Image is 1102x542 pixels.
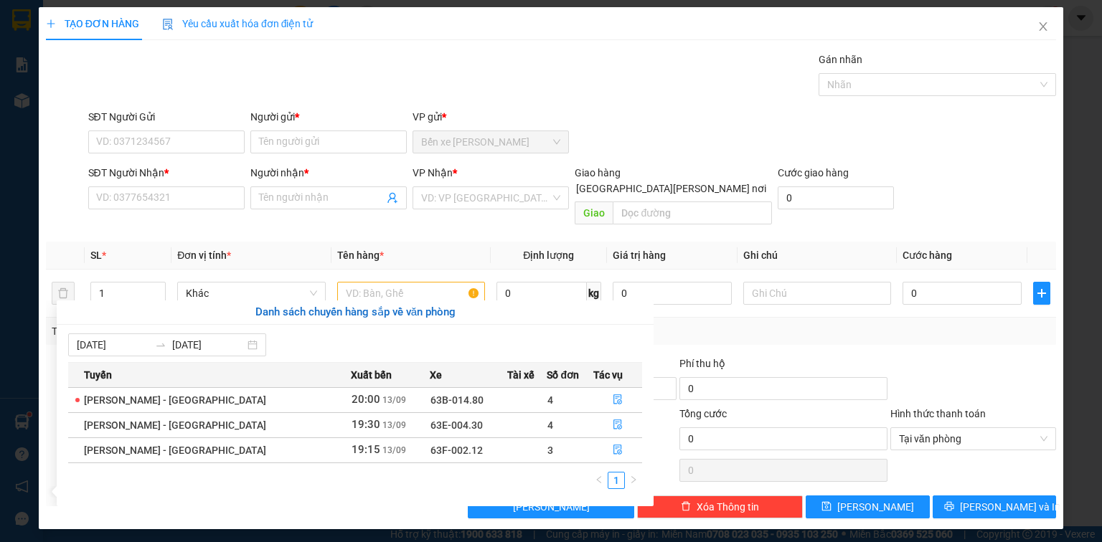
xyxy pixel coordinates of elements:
[575,167,621,179] span: Giao hàng
[806,495,930,518] button: save[PERSON_NAME]
[587,282,601,305] span: kg
[68,304,642,321] div: Danh sách chuyến hàng sắp về văn phòng
[613,444,623,456] span: file-done
[778,186,894,209] input: Cước giao hàng
[155,339,166,351] span: to
[513,499,590,515] span: [PERSON_NAME]
[84,394,266,406] span: [PERSON_NAME] - [GEOGRAPHIC_DATA]
[547,419,553,431] span: 4
[177,249,231,261] span: Đơn vị tính
[738,242,897,270] th: Ghi chú
[351,367,392,383] span: Xuất bến
[613,394,623,406] span: file-done
[162,19,174,30] img: icon
[933,495,1057,518] button: printer[PERSON_NAME] và In
[84,444,266,456] span: [PERSON_NAME] - [GEOGRAPHIC_DATA]
[382,445,406,455] span: 13/09
[944,501,954,513] span: printer
[613,201,772,224] input: Dọc đường
[1023,7,1063,47] button: Close
[608,472,624,488] a: 1
[46,19,56,29] span: plus
[430,367,442,383] span: Xe
[743,282,891,305] input: Ghi Chú
[77,337,149,353] input: Từ ngày
[594,414,641,437] button: file-done
[186,282,316,304] span: Khác
[1037,21,1049,32] span: close
[88,165,245,181] div: SĐT Người Nhận
[507,367,534,383] span: Tài xế
[84,419,266,431] span: [PERSON_NAME] - [GEOGRAPHIC_DATA]
[899,428,1047,450] span: Tại văn phòng
[547,367,579,383] span: Số đơn
[46,18,139,29] span: TẠO ĐƠN HÀNG
[468,495,634,518] button: [PERSON_NAME]
[413,167,453,179] span: VP Nhận
[890,408,986,419] label: Hình thức thanh toán
[337,282,485,305] input: VD: Bàn, Ghế
[382,420,406,430] span: 13/09
[575,201,613,224] span: Giao
[594,439,641,462] button: file-done
[430,444,483,456] span: 63F-002.12
[382,395,406,405] span: 13/09
[155,339,166,351] span: swap-right
[84,367,112,383] span: Tuyến
[681,501,691,513] span: delete
[90,249,102,261] span: SL
[837,499,914,515] span: [PERSON_NAME]
[608,472,625,489] li: 1
[52,282,75,305] button: delete
[613,282,732,305] input: 0
[593,367,623,383] span: Tác vụ
[547,444,553,456] span: 3
[697,499,759,515] span: Xóa Thông tin
[613,249,666,261] span: Giá trị hàng
[352,393,380,406] span: 20:00
[778,167,849,179] label: Cước giao hàng
[1033,282,1050,305] button: plus
[421,131,560,153] span: Bến xe Tiền Giang
[413,109,569,125] div: VP gửi
[430,394,484,406] span: 63B-014.80
[679,408,727,419] span: Tổng cước
[819,54,862,65] label: Gán nhãn
[679,356,887,377] div: Phí thu hộ
[625,472,642,489] button: right
[903,249,952,261] span: Cước hàng
[570,181,772,196] span: [GEOGRAPHIC_DATA][PERSON_NAME] nơi
[523,249,574,261] span: Định lượng
[594,389,641,412] button: file-done
[250,109,407,125] div: Người gửi
[625,472,642,489] li: Next Page
[637,495,803,518] button: deleteXóa Thông tin
[960,499,1060,515] span: [PERSON_NAME] và In
[590,472,608,489] li: Previous Page
[595,475,603,484] span: left
[337,249,384,261] span: Tên hàng
[430,419,483,431] span: 63E-004.30
[387,192,398,204] span: user-add
[352,418,380,431] span: 19:30
[547,394,553,406] span: 4
[629,475,638,484] span: right
[172,337,245,353] input: Đến ngày
[162,18,314,29] span: Yêu cầu xuất hóa đơn điện tử
[1034,287,1050,299] span: plus
[821,501,832,513] span: save
[352,443,380,456] span: 19:15
[250,165,407,181] div: Người nhận
[590,472,608,489] button: left
[613,419,623,431] span: file-done
[88,109,245,125] div: SĐT Người Gửi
